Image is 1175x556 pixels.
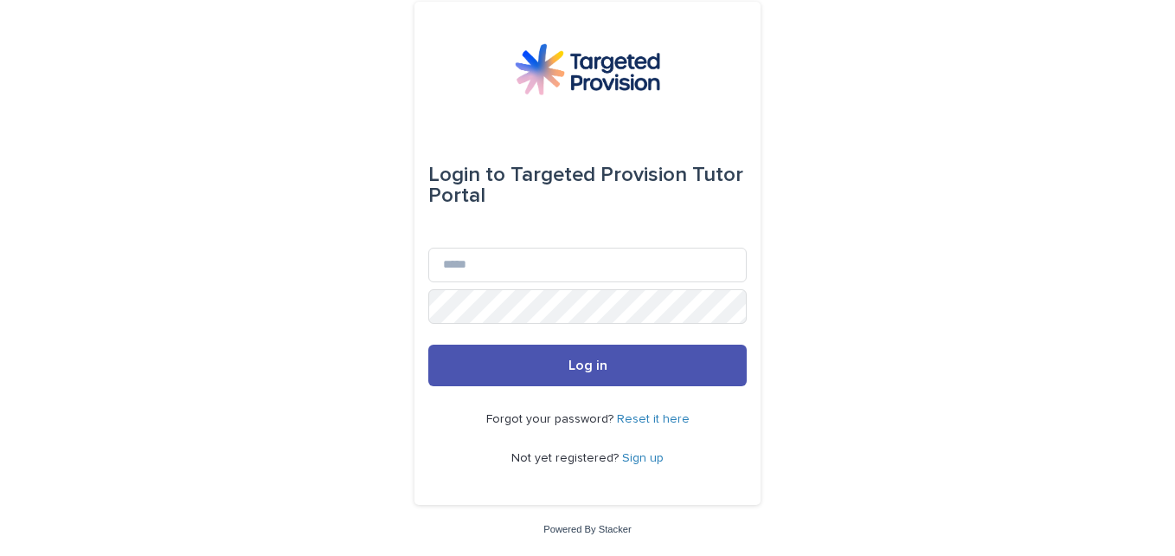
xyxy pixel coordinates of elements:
[428,151,747,220] div: Targeted Provision Tutor Portal
[617,413,690,425] a: Reset it here
[428,345,747,386] button: Log in
[622,452,664,464] a: Sign up
[543,524,631,534] a: Powered By Stacker
[515,43,660,95] img: M5nRWzHhSzIhMunXDL62
[486,413,617,425] span: Forgot your password?
[428,165,505,185] span: Login to
[511,452,622,464] span: Not yet registered?
[568,359,607,372] span: Log in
